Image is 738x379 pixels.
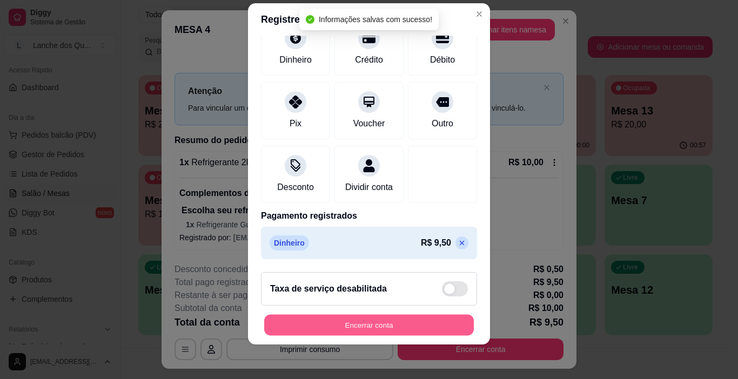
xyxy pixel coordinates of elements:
[261,209,477,222] p: Pagamento registrados
[277,181,314,194] div: Desconto
[421,236,451,249] p: R$ 9,50
[279,53,312,66] div: Dinheiro
[471,5,488,23] button: Close
[355,53,383,66] div: Crédito
[430,53,455,66] div: Débito
[270,282,387,295] h2: Taxa de serviço desabilitada
[270,235,309,251] p: Dinheiro
[432,117,453,130] div: Outro
[264,315,474,336] button: Encerrar conta
[248,3,490,36] header: Registre o pagamento do pedido
[353,117,385,130] div: Voucher
[290,117,301,130] div: Pix
[345,181,393,194] div: Dividir conta
[306,15,314,24] span: check-circle
[319,15,432,24] span: Informações salvas com sucesso!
